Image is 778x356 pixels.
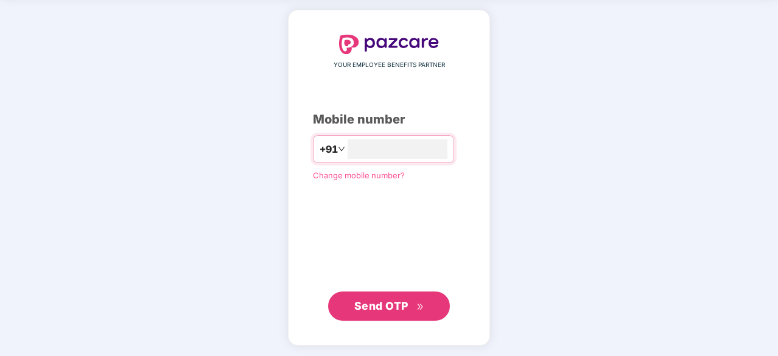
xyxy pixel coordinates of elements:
[339,35,439,54] img: logo
[334,60,445,70] span: YOUR EMPLOYEE BENEFITS PARTNER
[328,291,450,321] button: Send OTPdouble-right
[338,145,345,153] span: down
[416,303,424,311] span: double-right
[313,110,465,129] div: Mobile number
[320,142,338,157] span: +91
[313,170,405,180] a: Change mobile number?
[354,299,408,312] span: Send OTP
